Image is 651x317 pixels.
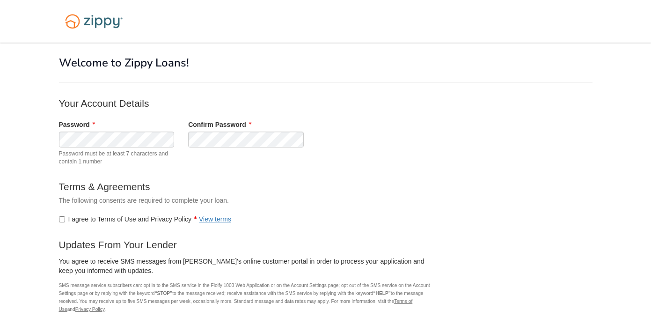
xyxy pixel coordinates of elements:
p: The following consents are required to complete your loan. [59,196,433,205]
img: Logo [59,9,129,33]
label: I agree to Terms of Use and Privacy Policy [59,214,232,224]
p: Updates From Your Lender [59,238,433,251]
b: “HELP” [373,291,390,296]
div: You agree to receive SMS messages from [PERSON_NAME]'s online customer portal in order to process... [59,257,433,279]
a: Privacy Policy [75,307,105,312]
input: Verify Password [188,132,304,147]
label: Confirm Password [188,120,251,129]
span: Password must be at least 7 characters and contain 1 number [59,150,175,166]
p: Your Account Details [59,96,433,110]
small: SMS message service subscribers can: opt in to the SMS service in the Floify 1003 Web Application... [59,283,430,312]
p: Terms & Agreements [59,180,433,193]
a: View terms [199,215,231,223]
label: Password [59,120,95,129]
input: I agree to Terms of Use and Privacy PolicyView terms [59,216,65,222]
h1: Welcome to Zippy Loans! [59,57,592,69]
b: “STOP” [155,291,173,296]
